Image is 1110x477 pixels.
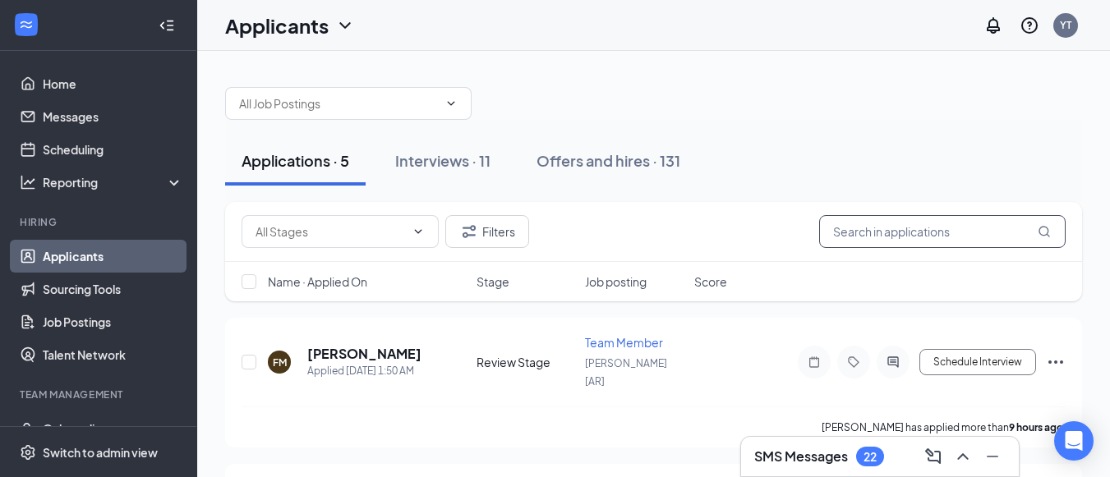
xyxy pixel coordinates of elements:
[1020,16,1039,35] svg: QuestionInfo
[43,444,158,461] div: Switch to admin view
[43,240,183,273] a: Applicants
[43,133,183,166] a: Scheduling
[43,338,183,371] a: Talent Network
[18,16,35,33] svg: WorkstreamLogo
[43,100,183,133] a: Messages
[444,97,458,110] svg: ChevronDown
[1038,225,1051,238] svg: MagnifyingGlass
[920,443,946,470] button: ComposeMessage
[950,443,976,470] button: ChevronUp
[43,305,183,338] a: Job Postings
[445,215,529,248] button: Filter Filters
[20,444,36,461] svg: Settings
[1046,352,1066,372] svg: Ellipses
[477,354,576,370] div: Review Stage
[335,16,355,35] svg: ChevronDown
[883,355,903,369] svg: ActiveChat
[919,349,1036,375] button: Schedule Interview
[43,67,183,100] a: Home
[979,443,1006,470] button: Minimize
[953,447,973,466] svg: ChevronUp
[239,94,438,112] input: All Job Postings
[43,420,169,437] div: Onboarding
[585,335,663,350] span: Team Member
[307,345,421,363] h5: [PERSON_NAME]
[694,273,727,290] span: Score
[983,447,1002,466] svg: Minimize
[159,17,175,34] svg: Collapse
[822,420,1066,434] p: [PERSON_NAME] has applied more than .
[268,273,367,290] span: Name · Applied On
[477,273,509,290] span: Stage
[983,16,1003,35] svg: Notifications
[20,420,36,437] svg: UserCheck
[1054,421,1094,461] div: Open Intercom Messenger
[20,215,180,229] div: Hiring
[242,150,349,171] div: Applications · 5
[804,355,824,369] svg: Note
[1009,421,1063,433] b: 9 hours ago
[585,357,667,388] span: [PERSON_NAME] [AR]
[923,447,943,466] svg: ComposeMessage
[20,174,36,190] svg: Analysis
[43,273,183,305] a: Sourcing Tools
[819,215,1066,248] input: Search in applications
[412,225,425,238] svg: ChevronDown
[43,174,184,190] div: Reporting
[395,150,491,171] div: Interviews · 11
[864,450,877,464] div: 22
[585,273,647,290] span: Job posting
[273,355,287,369] div: FM
[1060,18,1071,32] div: YT
[20,388,180,401] div: Team Management
[537,150,680,171] div: Offers and hires · 131
[256,222,405,241] input: All Stages
[844,355,864,369] svg: Tag
[754,447,848,466] h3: SMS Messages
[307,363,421,379] div: Applied [DATE] 1:50 AM
[459,222,479,241] svg: Filter
[225,11,329,39] h1: Applicants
